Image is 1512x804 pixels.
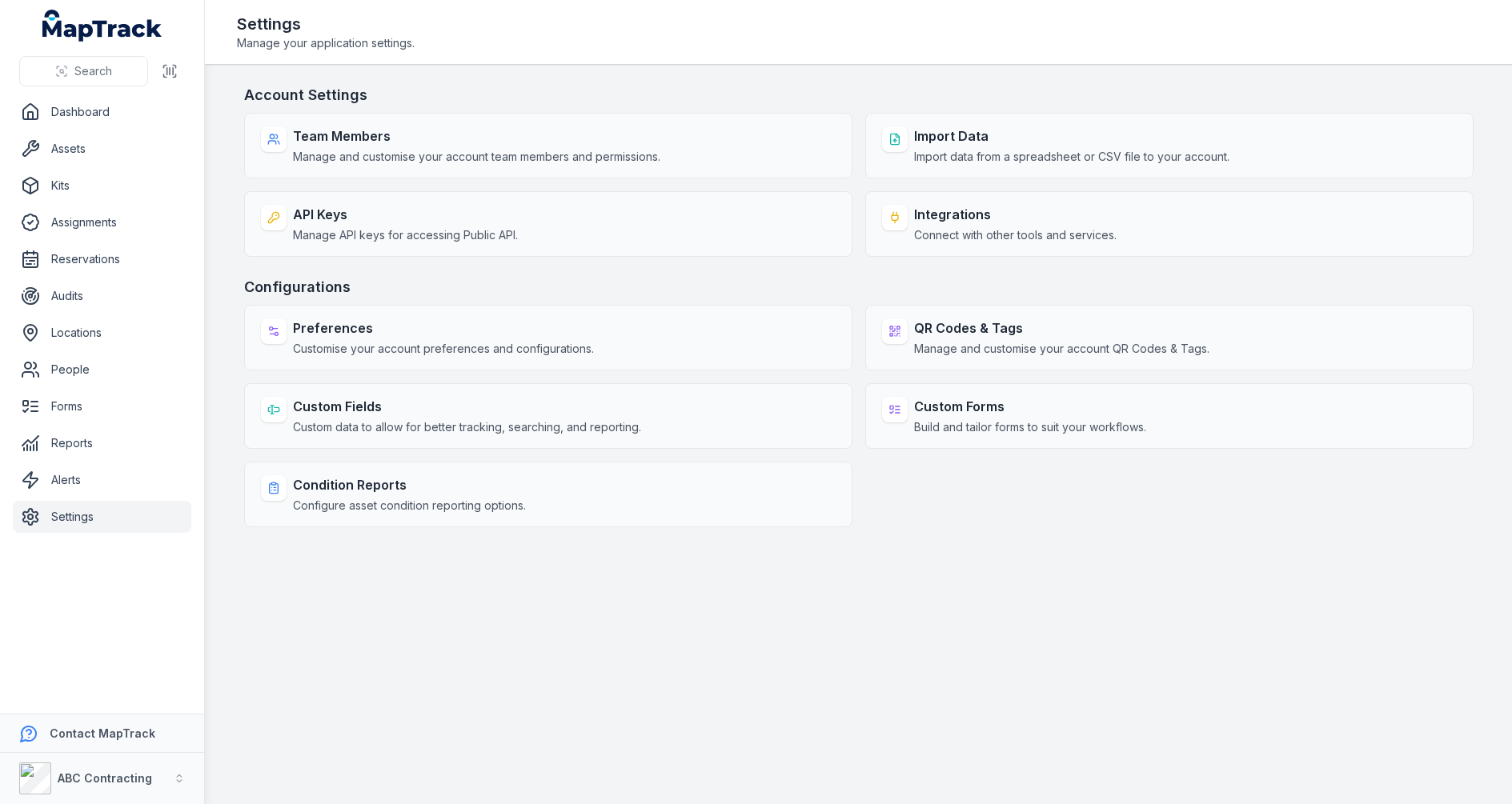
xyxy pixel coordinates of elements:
span: Connect with other tools and services. [914,227,1117,243]
h3: Account Settings [244,84,1474,106]
span: Manage API keys for accessing Public API. [293,227,518,243]
strong: Preferences [293,318,594,338]
span: Custom data to allow for better tracking, searching, and reporting. [293,419,641,435]
strong: API Keys [293,205,518,224]
a: QR Codes & TagsManage and customise your account QR Codes & Tags. [865,305,1474,370]
span: Configure asset condition reporting options. [293,498,526,514]
a: API KeysManage API keys for accessing Public API. [244,191,852,257]
a: Condition ReportsConfigure asset condition reporting options. [244,462,852,527]
a: Dashboard [13,96,191,128]
span: Customise your account preferences and configurations. [293,341,594,357]
a: PreferencesCustomise your account preferences and configurations. [244,305,852,370]
h2: Settings [237,13,415,35]
a: Audits [13,280,191,312]
a: IntegrationsConnect with other tools and services. [865,191,1474,257]
a: Reports [13,427,191,459]
strong: Condition Reports [293,475,526,494]
a: Assignments [13,206,191,238]
span: Import data from a spreadsheet or CSV file to your account. [914,149,1229,165]
a: People [13,354,191,386]
span: Build and tailor forms to suit your workflows. [914,419,1146,435]
strong: Integrations [914,205,1117,224]
span: Manage and customise your account team members and permissions. [293,149,660,165]
a: Custom FormsBuild and tailor forms to suit your workflows. [865,383,1474,449]
a: Assets [13,133,191,165]
a: Alerts [13,464,191,496]
a: Kits [13,170,191,202]
a: Custom FieldsCustom data to allow for better tracking, searching, and reporting. [244,383,852,449]
a: MapTrack [42,10,162,42]
strong: Contact MapTrack [50,726,155,740]
a: Reservations [13,243,191,275]
a: Import DataImport data from a spreadsheet or CSV file to your account. [865,113,1474,178]
span: Search [74,63,112,79]
h3: Configurations [244,276,1474,298]
strong: QR Codes & Tags [914,318,1209,338]
span: Manage your application settings. [237,35,415,51]
strong: Custom Forms [914,397,1146,416]
strong: Custom Fields [293,397,641,416]
a: Team MembersManage and customise your account team members and permissions. [244,113,852,178]
a: Locations [13,317,191,349]
strong: Import Data [914,126,1229,146]
button: Search [19,56,148,86]
a: Settings [13,501,191,533]
strong: ABC Contracting [58,771,152,785]
strong: Team Members [293,126,660,146]
a: Forms [13,390,191,422]
span: Manage and customise your account QR Codes & Tags. [914,341,1209,357]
